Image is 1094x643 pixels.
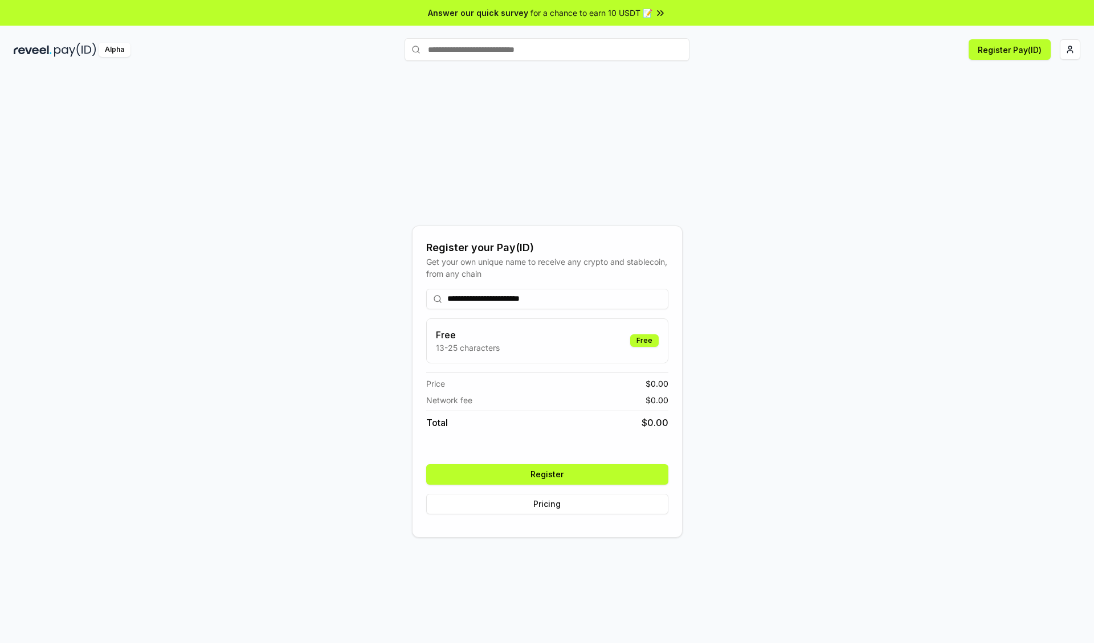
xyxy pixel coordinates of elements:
[436,342,500,354] p: 13-25 characters
[646,394,668,406] span: $ 0.00
[436,328,500,342] h3: Free
[630,334,659,347] div: Free
[426,240,668,256] div: Register your Pay(ID)
[99,43,130,57] div: Alpha
[426,494,668,514] button: Pricing
[530,7,652,19] span: for a chance to earn 10 USDT 📝
[426,378,445,390] span: Price
[14,43,52,57] img: reveel_dark
[426,394,472,406] span: Network fee
[646,378,668,390] span: $ 0.00
[54,43,96,57] img: pay_id
[426,256,668,280] div: Get your own unique name to receive any crypto and stablecoin, from any chain
[642,416,668,429] span: $ 0.00
[426,416,448,429] span: Total
[969,39,1051,60] button: Register Pay(ID)
[428,7,528,19] span: Answer our quick survey
[426,464,668,485] button: Register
